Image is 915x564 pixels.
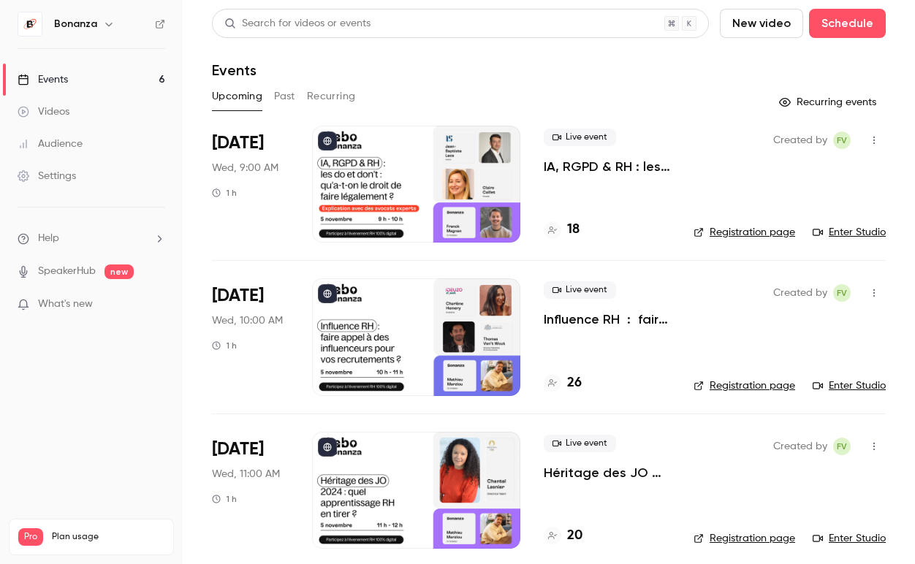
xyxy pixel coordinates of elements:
[544,373,582,393] a: 26
[773,284,827,302] span: Created by
[307,85,356,108] button: Recurring
[837,284,847,302] span: FV
[212,438,264,461] span: [DATE]
[837,132,847,149] span: FV
[105,264,134,279] span: new
[212,161,278,175] span: Wed, 9:00 AM
[694,225,795,240] a: Registration page
[809,9,886,38] button: Schedule
[54,17,97,31] h6: Bonanza
[212,284,264,308] span: [DATE]
[813,531,886,546] a: Enter Studio
[720,9,803,38] button: New video
[212,132,264,155] span: [DATE]
[544,310,670,328] a: Influence RH : faire [PERSON_NAME] à des influenceurs pour vos recrutements ?
[544,158,670,175] a: IA, RGPD & RH : les do et don’t - qu’a-t-on le droit de faire légalement ?
[544,435,616,452] span: Live event
[833,132,851,149] span: Fabio Vilarinho
[18,104,69,119] div: Videos
[38,231,59,246] span: Help
[18,169,76,183] div: Settings
[773,438,827,455] span: Created by
[837,438,847,455] span: FV
[772,91,886,114] button: Recurring events
[18,528,43,546] span: Pro
[18,231,165,246] li: help-dropdown-opener
[148,298,165,311] iframe: Noticeable Trigger
[212,278,289,395] div: Nov 5 Wed, 10:00 AM (Europe/Paris)
[212,493,237,505] div: 1 h
[694,531,795,546] a: Registration page
[544,220,580,240] a: 18
[813,225,886,240] a: Enter Studio
[694,378,795,393] a: Registration page
[833,438,851,455] span: Fabio Vilarinho
[833,284,851,302] span: Fabio Vilarinho
[212,61,257,79] h1: Events
[813,378,886,393] a: Enter Studio
[18,72,68,87] div: Events
[212,313,283,328] span: Wed, 10:00 AM
[224,16,371,31] div: Search for videos or events
[38,297,93,312] span: What's new
[212,432,289,549] div: Nov 5 Wed, 11:00 AM (Europe/Paris)
[544,464,670,481] a: Héritage des JO 2024 : quel apprentissage RH en tirer ?
[544,526,582,546] a: 20
[38,264,96,279] a: SpeakerHub
[567,220,580,240] h4: 18
[18,12,42,36] img: Bonanza
[773,132,827,149] span: Created by
[212,126,289,243] div: Nov 5 Wed, 9:00 AM (Europe/Paris)
[212,187,237,199] div: 1 h
[567,373,582,393] h4: 26
[212,85,262,108] button: Upcoming
[212,340,237,351] div: 1 h
[544,281,616,299] span: Live event
[212,467,280,481] span: Wed, 11:00 AM
[18,137,83,151] div: Audience
[567,526,582,546] h4: 20
[52,531,164,543] span: Plan usage
[274,85,295,108] button: Past
[544,129,616,146] span: Live event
